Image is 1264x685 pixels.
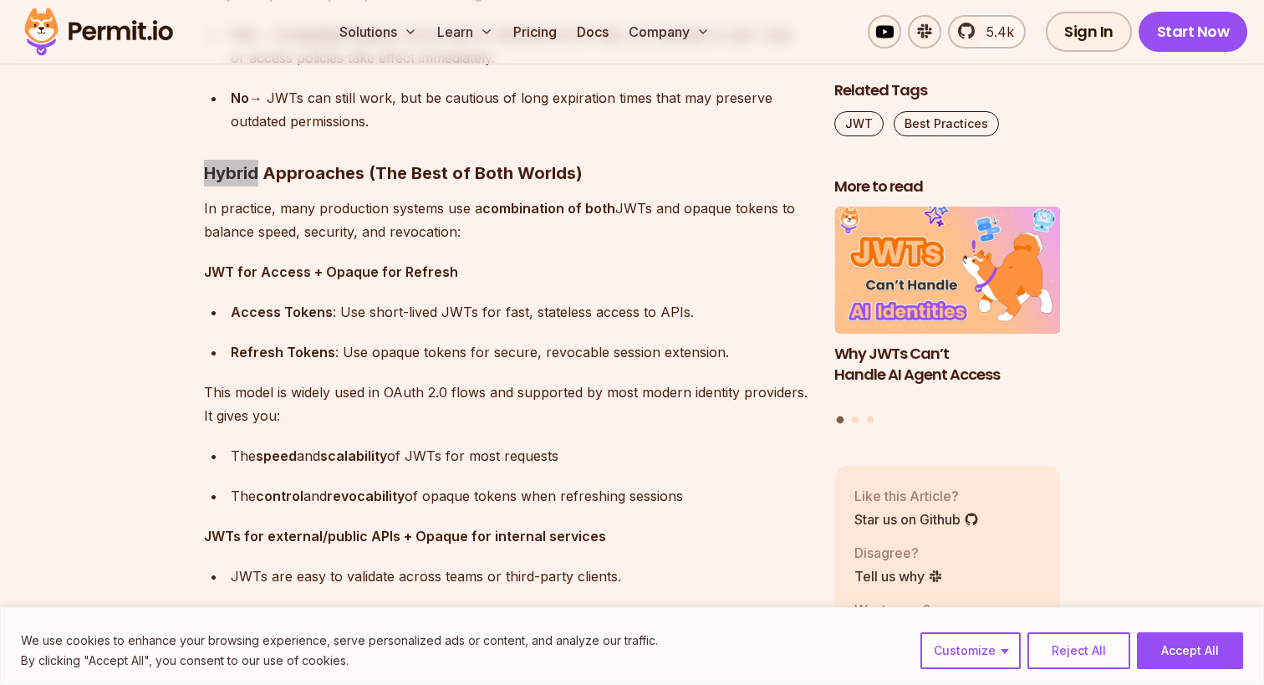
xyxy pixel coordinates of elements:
[17,3,181,60] img: Permit logo
[854,600,985,620] p: Want more?
[231,344,335,360] strong: Refresh Tokens
[256,488,303,504] strong: control
[834,207,1060,427] div: Posts
[854,486,979,506] p: Like this Article?
[1027,632,1130,669] button: Reject All
[231,304,333,320] strong: Access Tokens
[834,207,1060,406] a: Why JWTs Can’t Handle AI Agent AccessWhy JWTs Can’t Handle AI Agent Access
[976,22,1014,42] span: 5.4k
[256,447,297,464] strong: speed
[834,176,1060,197] h2: More to read
[482,200,615,217] strong: combination of both
[231,484,808,508] div: The and of opaque tokens when refreshing sessions
[320,447,387,464] strong: scalability
[333,15,424,49] button: Solutions
[834,80,1060,101] h2: Related Tags
[834,111,884,136] a: JWT
[204,163,583,183] strong: Hybrid Approaches (The Best of Both Worlds)
[231,89,249,106] strong: No
[920,632,1021,669] button: Customize
[21,651,658,671] p: By clicking "Accept All", you consent to our use of cookies.
[834,207,1060,406] li: 1 of 3
[431,15,500,49] button: Learn
[854,509,979,529] a: Star us on Github
[834,344,1060,386] h3: Why JWTs Can’t Handle AI Agent Access
[204,197,808,243] p: In practice, many production systems use a JWTs and opaque tokens to balance speed, security, and...
[1046,12,1132,52] a: Sign In
[231,565,808,588] div: JWTs are easy to validate across teams or third-party clients.
[837,417,844,424] button: Go to slide 1
[204,263,458,280] strong: JWT for Access + Opaque for Refresh
[570,15,615,49] a: Docs
[852,417,859,423] button: Go to slide 2
[204,381,808,427] p: This model is widely used in OAuth 2.0 flows and supported by most modern identity providers. It ...
[231,300,808,324] div: : Use short-lived JWTs for fast, stateless access to APIs.
[231,444,808,468] div: The and of JWTs for most requests
[327,488,405,504] strong: revocability
[1137,632,1243,669] button: Accept All
[231,340,808,364] div: : Use opaque tokens for secure, revocable session extension.
[21,631,658,651] p: We use cookies to enhance your browsing experience, serve personalized ads or content, and analyz...
[894,111,999,136] a: Best Practices
[948,15,1026,49] a: 5.4k
[622,15,716,49] button: Company
[854,566,943,586] a: Tell us why
[507,15,563,49] a: Pricing
[867,417,874,423] button: Go to slide 3
[854,543,943,563] p: Disagree?
[204,528,606,544] strong: JWTs for external/public APIs + Opaque for internal services
[1139,12,1248,52] a: Start Now
[834,207,1060,335] img: Why JWTs Can’t Handle AI Agent Access
[231,605,808,628] div: Opaque tokens offer tighter control within your trusted infrastructure.
[231,86,808,133] div: → JWTs can still work, but be cautious of long expiration times that may preserve outdated permis...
